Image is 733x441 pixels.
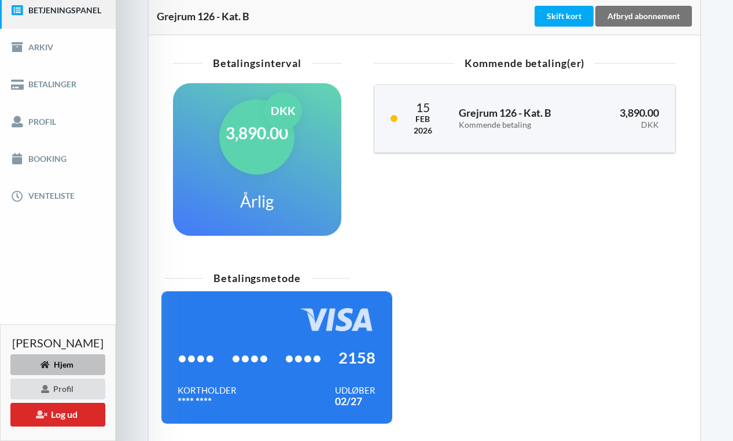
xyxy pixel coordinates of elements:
div: Afbryd abonnement [595,6,692,27]
div: Hjem [10,354,105,375]
button: Log ud [10,403,105,427]
div: Kortholder [178,384,237,396]
div: Profil [10,379,105,399]
span: 2158 [338,352,375,364]
div: 02/27 [335,396,375,407]
span: [PERSON_NAME] [12,337,104,349]
div: DKK [264,92,302,129]
span: •••• [231,352,268,364]
img: 4WYAC6ZA8lHiWlowAAAABJRU5ErkJggg== [301,308,375,331]
div: DKK [594,120,659,130]
span: •••• [178,352,215,364]
h3: Grejrum 126 - Kat. B [459,106,577,129]
div: Udløber [335,384,375,396]
span: •••• [285,352,322,364]
div: Grejrum 126 - Kat. B [157,10,532,22]
h1: 3,890.00 [226,123,288,143]
div: Skift kort [535,6,594,27]
h3: 3,890.00 [594,106,659,129]
div: Feb [414,113,432,125]
h1: Årlig [240,191,274,212]
div: Betalingsinterval [173,58,341,68]
div: Kommende betaling(er) [374,58,676,68]
div: 15 [414,101,432,113]
div: Betalingsmetode [165,273,349,283]
div: 2026 [414,125,432,136]
div: Kommende betaling [459,120,577,130]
